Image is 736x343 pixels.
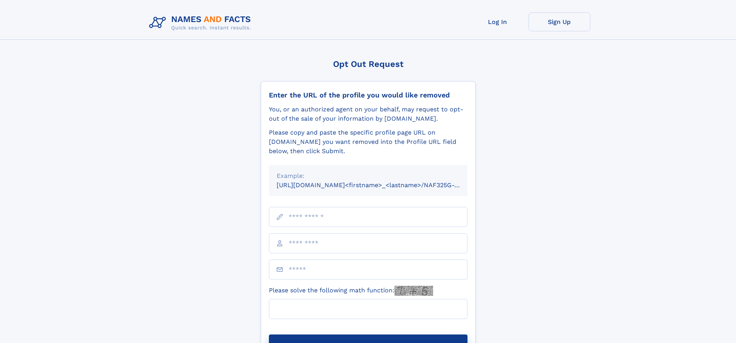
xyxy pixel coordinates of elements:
[269,105,467,123] div: You, or an authorized agent on your behalf, may request to opt-out of the sale of your informatio...
[277,171,460,181] div: Example:
[467,12,529,31] a: Log In
[269,128,467,156] div: Please copy and paste the specific profile page URL on [DOMAIN_NAME] you want removed into the Pr...
[269,91,467,99] div: Enter the URL of the profile you would like removed
[146,12,257,33] img: Logo Names and Facts
[261,59,476,69] div: Opt Out Request
[529,12,590,31] a: Sign Up
[277,181,482,189] small: [URL][DOMAIN_NAME]<firstname>_<lastname>/NAF325G-xxxxxxxx
[269,286,433,296] label: Please solve the following math function:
